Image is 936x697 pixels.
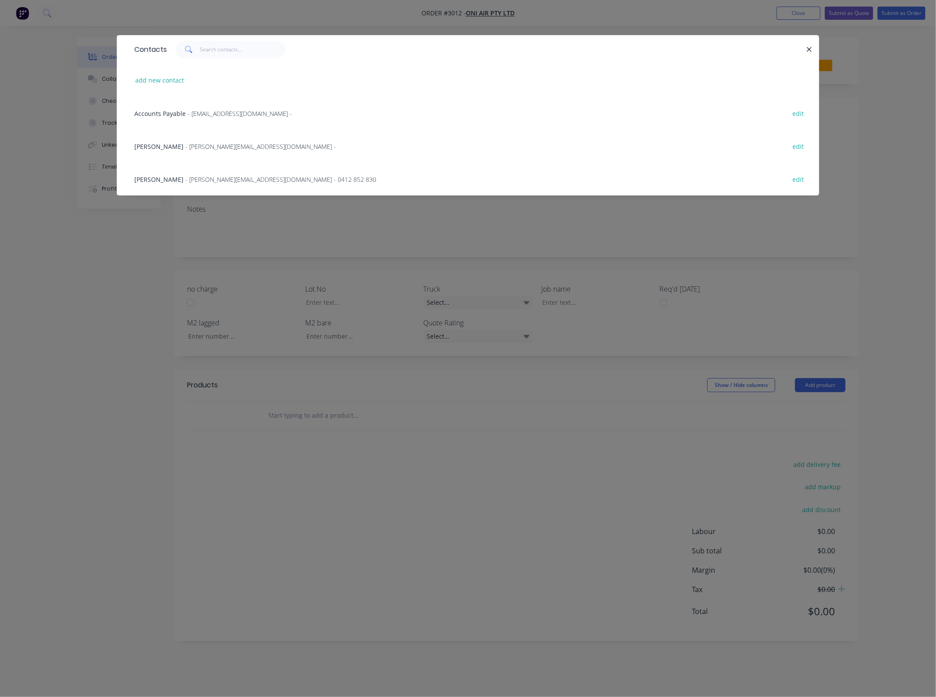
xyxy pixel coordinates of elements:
[185,142,336,151] span: - [PERSON_NAME][EMAIL_ADDRESS][DOMAIN_NAME] -
[187,109,292,118] span: - [EMAIL_ADDRESS][DOMAIN_NAME] -
[134,142,184,151] span: [PERSON_NAME]
[788,107,809,119] button: edit
[131,74,189,86] button: add new contact
[788,140,809,152] button: edit
[130,36,167,64] div: Contacts
[200,41,286,58] input: Search contacts...
[185,175,376,184] span: - [PERSON_NAME][EMAIL_ADDRESS][DOMAIN_NAME] - 0412 852 830
[788,173,809,185] button: edit
[134,109,186,118] span: Accounts Payable
[134,175,184,184] span: [PERSON_NAME]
